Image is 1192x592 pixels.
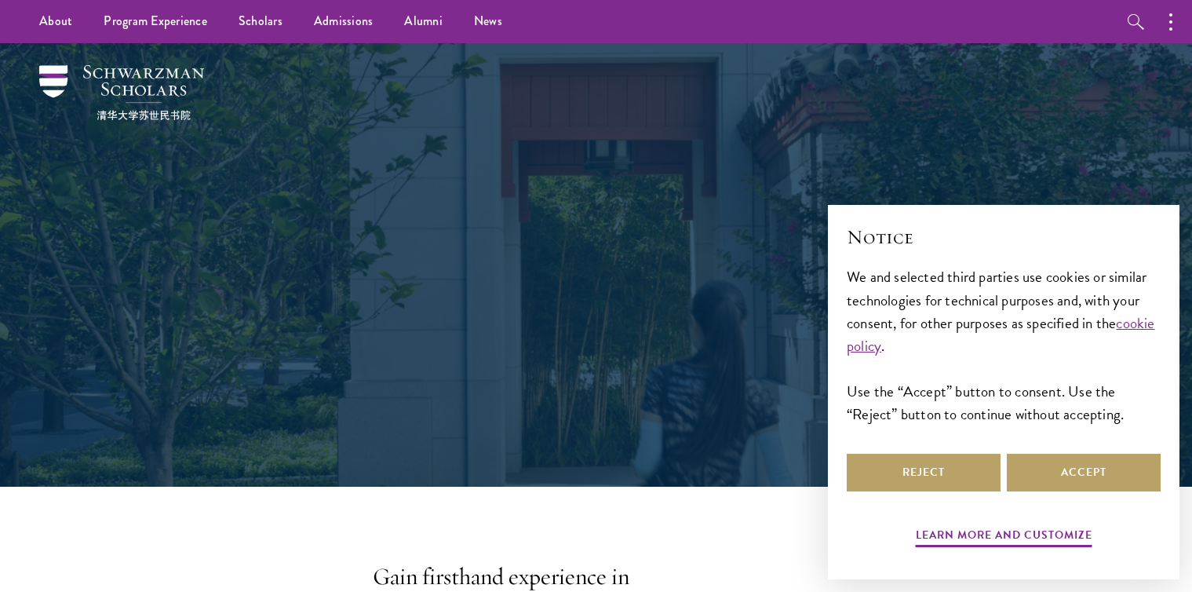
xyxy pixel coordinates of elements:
img: Schwarzman Scholars [39,65,204,120]
h2: Notice [847,224,1161,250]
button: Learn more and customize [916,525,1092,550]
div: We and selected third parties use cookies or similar technologies for technical purposes and, wit... [847,265,1161,425]
button: Accept [1007,454,1161,492]
a: cookie policy [847,312,1155,357]
button: Reject [847,454,1001,492]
